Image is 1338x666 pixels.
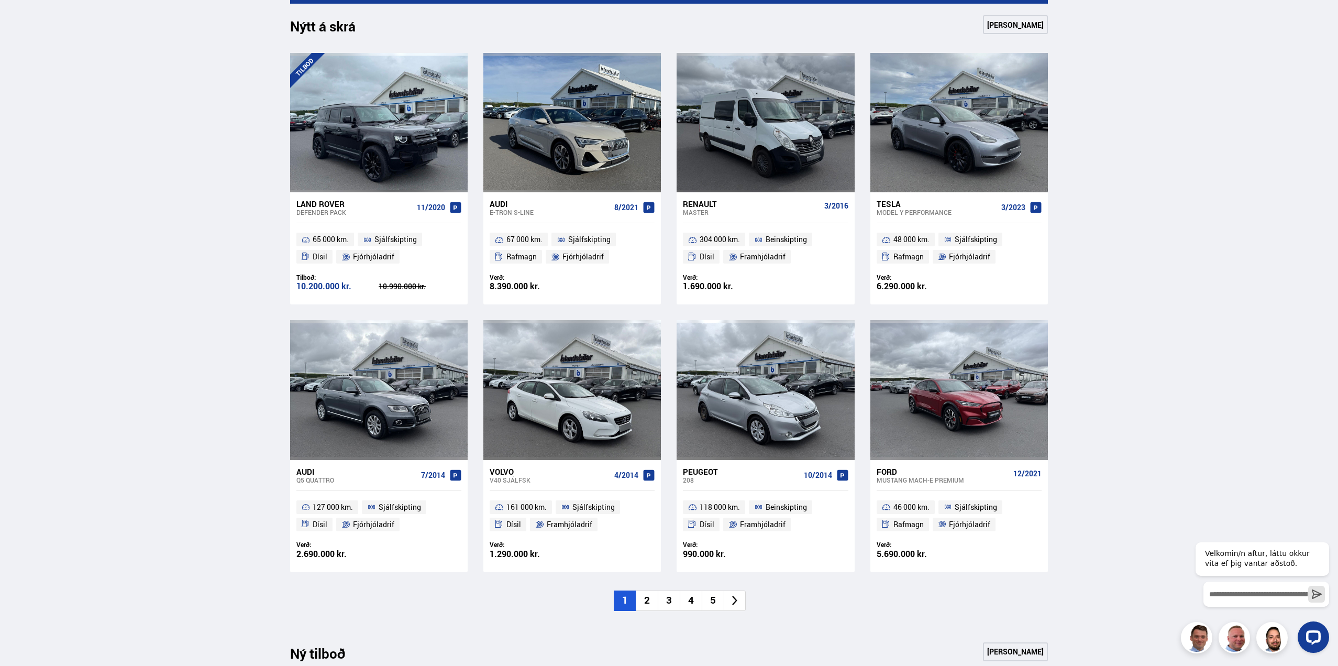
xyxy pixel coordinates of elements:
span: Sjálfskipting [379,501,421,514]
div: 1.690.000 kr. [683,282,766,291]
div: Tesla [877,199,997,209]
span: Fjórhjóladrif [353,518,394,531]
a: [PERSON_NAME] [983,642,1048,661]
span: Framhjóladrif [547,518,592,531]
span: Fjórhjóladrif [949,250,990,263]
span: Beinskipting [766,501,807,514]
div: Verð: [877,274,959,281]
span: 161 000 km. [506,501,547,514]
span: Beinskipting [766,233,807,246]
li: 4 [680,591,702,611]
span: 12/2021 [1013,470,1042,478]
img: FbJEzSuNWCJXmdc-.webp [1182,624,1214,655]
div: 5.690.000 kr. [877,550,959,559]
span: Sjálfskipting [955,501,997,514]
span: 48 000 km. [893,233,930,246]
div: Defender PACK [296,209,413,216]
div: Verð: [490,274,572,281]
span: 67 000 km. [506,233,543,246]
li: 5 [702,591,724,611]
a: [PERSON_NAME] [983,15,1048,34]
span: Dísil [700,518,714,531]
span: Fjórhjóladrif [353,250,394,263]
span: 8/2021 [614,203,638,212]
div: 208 [683,476,799,484]
a: Ford Mustang Mach-e PREMIUM 12/2021 46 000 km. Sjálfskipting Rafmagn Fjórhjóladrif Verð: 5.690.00... [870,460,1048,572]
span: 3/2016 [824,202,848,210]
div: Peugeot [683,467,799,476]
span: 4/2014 [614,471,638,479]
span: Framhjóladrif [740,518,786,531]
span: Fjórhjóladrif [949,518,990,531]
div: Verð: [490,541,572,549]
span: Fjórhjóladrif [562,250,604,263]
span: Sjálfskipting [374,233,417,246]
span: 7/2014 [421,471,445,479]
div: 6.290.000 kr. [877,282,959,291]
a: Tesla Model Y PERFORMANCE 3/2023 48 000 km. Sjálfskipting Rafmagn Fjórhjóladrif Verð: 6.290.000 kr. [870,192,1048,304]
iframe: LiveChat chat widget [1187,523,1333,661]
span: Sjálfskipting [568,233,611,246]
li: 1 [614,591,636,611]
span: 3/2023 [1001,203,1025,212]
a: Audi Q5 QUATTRO 7/2014 127 000 km. Sjálfskipting Dísil Fjórhjóladrif Verð: 2.690.000 kr. [290,460,468,572]
div: 990.000 kr. [683,550,766,559]
span: 65 000 km. [313,233,349,246]
a: Volvo V40 SJÁLFSK 4/2014 161 000 km. Sjálfskipting Dísil Framhjóladrif Verð: 1.290.000 kr. [483,460,661,572]
span: 10/2014 [804,471,832,479]
span: 46 000 km. [893,501,930,514]
div: Master [683,209,820,216]
div: 2.690.000 kr. [296,550,379,559]
span: Dísil [313,518,327,531]
span: Dísil [313,250,327,263]
span: Sjálfskipting [955,233,997,246]
div: Renault [683,199,820,209]
a: Peugeot 208 10/2014 118 000 km. Beinskipting Dísil Framhjóladrif Verð: 990.000 kr. [677,460,854,572]
div: Audi [296,467,417,476]
span: Framhjóladrif [740,250,786,263]
a: Land Rover Defender PACK 11/2020 65 000 km. Sjálfskipting Dísil Fjórhjóladrif Tilboð: 10.200.000 ... [290,192,468,304]
div: Verð: [683,274,766,281]
div: Tilboð: [296,274,379,281]
span: Dísil [506,518,521,531]
span: Sjálfskipting [572,501,615,514]
div: 8.390.000 kr. [490,282,572,291]
div: e-tron S-LINE [490,209,610,216]
span: Rafmagn [893,518,924,531]
div: 10.990.000 kr. [379,283,461,290]
h1: Nýtt á skrá [290,18,374,40]
li: 2 [636,591,658,611]
div: Verð: [877,541,959,549]
li: 3 [658,591,680,611]
a: Audi e-tron S-LINE 8/2021 67 000 km. Sjálfskipting Rafmagn Fjórhjóladrif Verð: 8.390.000 kr. [483,192,661,304]
span: Rafmagn [506,250,537,263]
div: Volvo [490,467,610,476]
span: 127 000 km. [313,501,353,514]
div: 1.290.000 kr. [490,550,572,559]
div: Land Rover [296,199,413,209]
span: 11/2020 [417,203,445,212]
div: Verð: [683,541,766,549]
div: Mustang Mach-e PREMIUM [877,476,1009,484]
span: Dísil [700,250,714,263]
span: 304 000 km. [700,233,740,246]
div: 10.200.000 kr. [296,282,379,291]
div: V40 SJÁLFSK [490,476,610,484]
span: Rafmagn [893,250,924,263]
div: Model Y PERFORMANCE [877,209,997,216]
div: Ford [877,467,1009,476]
a: Renault Master 3/2016 304 000 km. Beinskipting Dísil Framhjóladrif Verð: 1.690.000 kr. [677,192,854,304]
div: Q5 QUATTRO [296,476,417,484]
span: 118 000 km. [700,501,740,514]
div: Audi [490,199,610,209]
div: Verð: [296,541,379,549]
